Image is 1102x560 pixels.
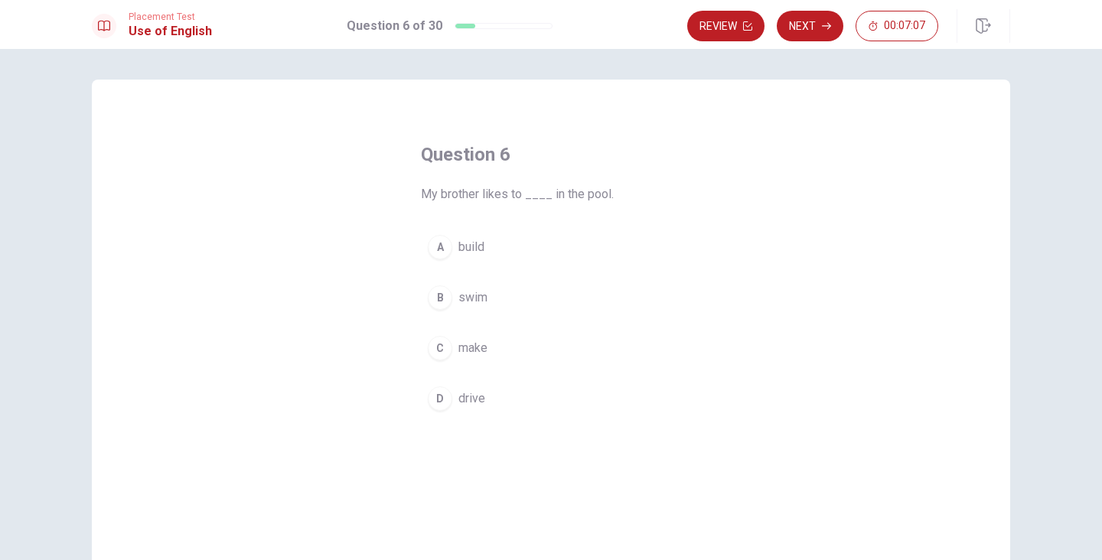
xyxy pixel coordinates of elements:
span: swim [458,288,487,307]
div: C [428,336,452,360]
h1: Use of English [129,22,212,41]
span: make [458,339,487,357]
h4: Question 6 [421,142,681,167]
span: My brother likes to ____ in the pool. [421,185,681,203]
span: build [458,238,484,256]
button: 00:07:07 [856,11,938,41]
button: Abuild [421,228,681,266]
button: Cmake [421,329,681,367]
span: drive [458,389,485,408]
div: B [428,285,452,310]
button: Review [687,11,765,41]
button: Next [777,11,843,41]
div: D [428,386,452,411]
button: Bswim [421,278,681,317]
button: Ddrive [421,379,681,418]
span: Placement Test [129,11,212,22]
h1: Question 6 of 30 [347,17,442,35]
div: A [428,235,452,259]
span: 00:07:07 [884,20,925,32]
